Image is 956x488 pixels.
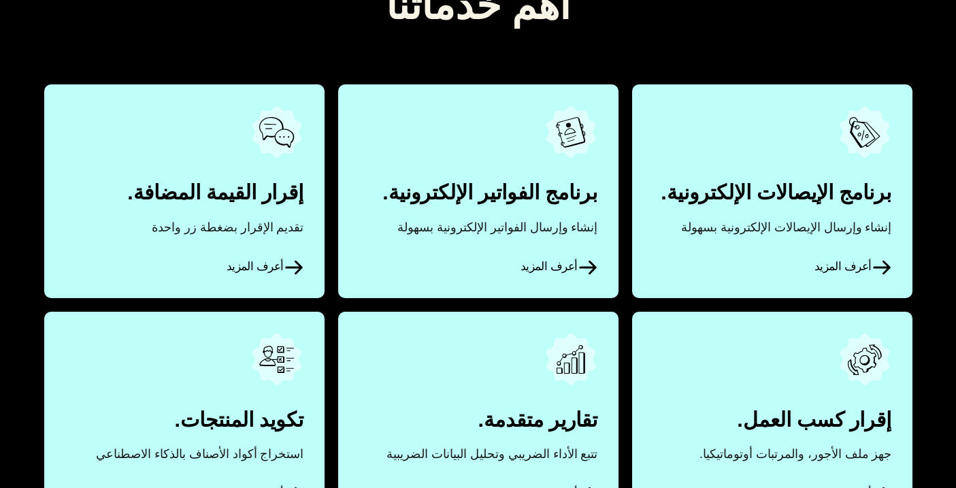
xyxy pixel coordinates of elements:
span: أعرف المزيد [227,257,304,278]
a: أعرف المزيد [338,84,619,297]
a: أعرف المزيد [44,84,325,297]
span: أعرف المزيد [521,257,598,278]
span: أعرف المزيد [814,257,892,278]
a: أعرف المزيد [632,84,912,297]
